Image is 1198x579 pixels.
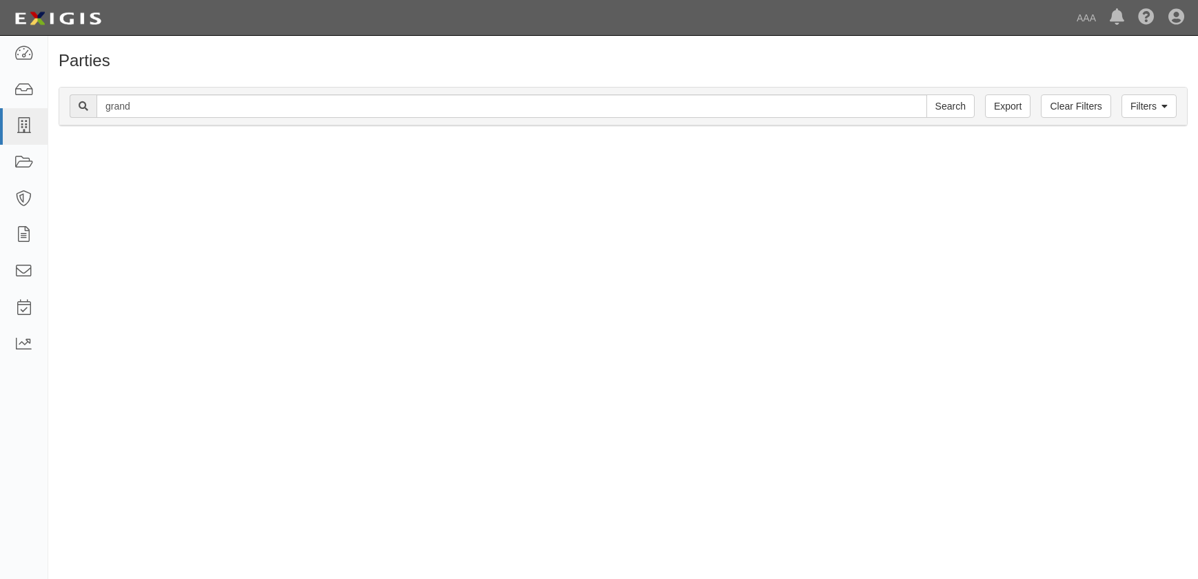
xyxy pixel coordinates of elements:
a: Clear Filters [1041,94,1110,118]
input: Search [926,94,975,118]
a: AAA [1070,4,1103,32]
h1: Parties [59,52,1188,70]
img: logo-5460c22ac91f19d4615b14bd174203de0afe785f0fc80cf4dbbc73dc1793850b.png [10,6,105,31]
input: Search [97,94,927,118]
a: Export [985,94,1031,118]
a: Filters [1121,94,1177,118]
i: Help Center - Complianz [1138,10,1155,26]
